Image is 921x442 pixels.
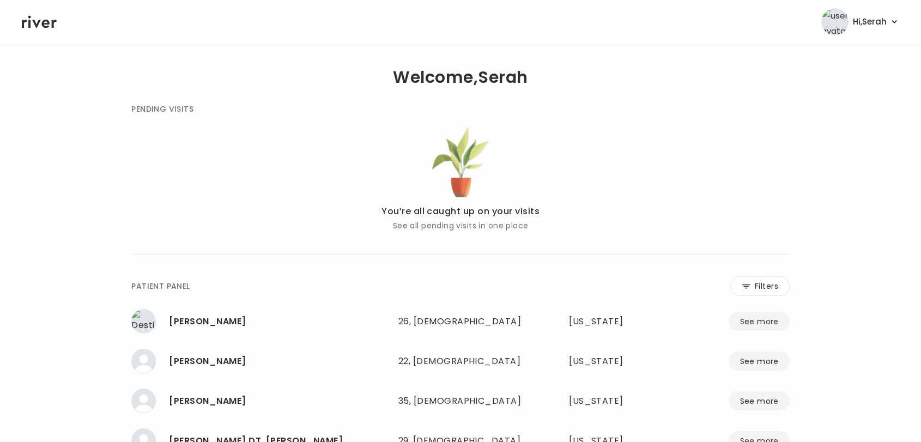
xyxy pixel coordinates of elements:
[169,314,389,329] div: Destiny Ford
[393,70,528,85] h1: Welcome, Serah
[821,8,849,35] img: user avatar
[131,309,156,334] img: Destiny Ford
[381,219,540,232] p: See all pending visits in one place
[729,391,789,410] button: See more
[169,354,389,369] div: KEYSHLA HERNANDEZ MARTINEZ
[729,312,789,331] button: See more
[398,314,523,329] div: 26, [DEMOGRAPHIC_DATA]
[729,352,789,371] button: See more
[398,354,523,369] div: 22, [DEMOGRAPHIC_DATA]
[381,204,540,219] p: You’re all caught up on your visits
[569,314,656,329] div: Florida
[569,393,656,409] div: Texas
[398,393,523,409] div: 35, [DEMOGRAPHIC_DATA]
[569,354,656,369] div: Missouri
[169,393,389,409] div: AMBER WIPPERMAN
[131,389,156,413] img: AMBER WIPPERMAN
[853,14,887,29] span: Hi, Serah
[131,280,190,293] div: PATIENT PANEL
[821,8,899,35] button: user avatarHi,Serah
[131,102,193,116] div: PENDING VISITS
[131,349,156,373] img: KEYSHLA HERNANDEZ MARTINEZ
[730,276,790,296] button: Filters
